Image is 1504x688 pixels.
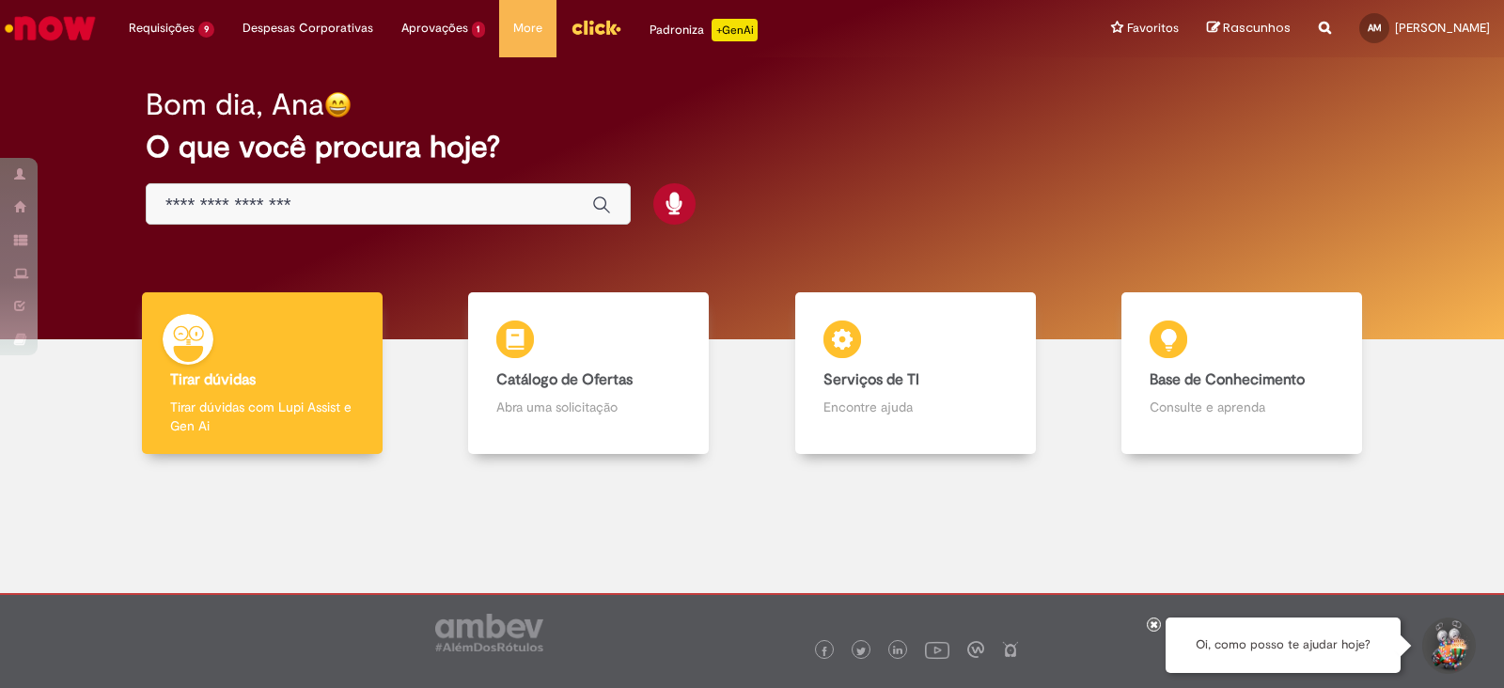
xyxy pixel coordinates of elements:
[243,19,373,38] span: Despesas Corporativas
[925,637,949,662] img: logo_footer_youtube.png
[1166,618,1401,673] div: Oi, como posso te ajudar hoje?
[1127,19,1179,38] span: Favoritos
[513,19,542,38] span: More
[820,647,829,656] img: logo_footer_facebook.png
[496,370,633,389] b: Catálogo de Ofertas
[170,398,354,435] p: Tirar dúvidas com Lupi Assist e Gen Ai
[823,370,919,389] b: Serviços de TI
[496,398,681,416] p: Abra uma solicitação
[401,19,468,38] span: Aprovações
[650,19,758,41] div: Padroniza
[893,646,902,657] img: logo_footer_linkedin.png
[1395,20,1490,36] span: [PERSON_NAME]
[1368,22,1382,34] span: AM
[752,292,1079,455] a: Serviços de TI Encontre ajuda
[1150,370,1305,389] b: Base de Conhecimento
[324,91,352,118] img: happy-face.png
[129,19,195,38] span: Requisições
[99,292,426,455] a: Tirar dúvidas Tirar dúvidas com Lupi Assist e Gen Ai
[1150,398,1334,416] p: Consulte e aprenda
[198,22,214,38] span: 9
[146,131,1358,164] h2: O que você procura hoje?
[823,398,1008,416] p: Encontre ajuda
[967,641,984,658] img: logo_footer_workplace.png
[1419,618,1476,674] button: Iniciar Conversa de Suporte
[712,19,758,41] p: +GenAi
[856,647,866,656] img: logo_footer_twitter.png
[1079,292,1406,455] a: Base de Conhecimento Consulte e aprenda
[2,9,99,47] img: ServiceNow
[1207,20,1291,38] a: Rascunhos
[1223,19,1291,37] span: Rascunhos
[472,22,486,38] span: 1
[426,292,753,455] a: Catálogo de Ofertas Abra uma solicitação
[1002,641,1019,658] img: logo_footer_naosei.png
[435,614,543,651] img: logo_footer_ambev_rotulo_gray.png
[170,370,256,389] b: Tirar dúvidas
[146,88,324,121] h2: Bom dia, Ana
[571,13,621,41] img: click_logo_yellow_360x200.png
